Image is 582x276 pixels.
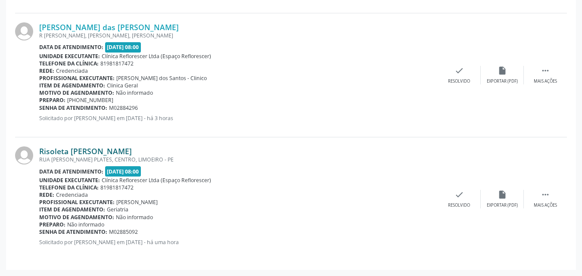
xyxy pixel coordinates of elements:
[39,156,438,163] div: RUA [PERSON_NAME] PLATES, CENTRO, LIMOEIRO - PE
[100,60,134,67] span: 81981817472
[39,146,132,156] a: Risoleta [PERSON_NAME]
[39,74,115,82] b: Profissional executante:
[39,96,65,104] b: Preparo:
[498,190,507,199] i: insert_drive_file
[39,32,438,39] div: R [PERSON_NAME], [PERSON_NAME], [PERSON_NAME]
[39,168,103,175] b: Data de atendimento:
[15,146,33,164] img: img
[541,190,550,199] i: 
[498,66,507,75] i: insert_drive_file
[541,66,550,75] i: 
[39,53,100,60] b: Unidade executante:
[39,82,105,89] b: Item de agendamento:
[39,67,54,74] b: Rede:
[534,202,557,208] div: Mais ações
[107,206,128,213] span: Geriatria
[39,60,99,67] b: Telefone da clínica:
[56,67,88,74] span: Credenciada
[39,198,115,206] b: Profissional executante:
[39,22,179,32] a: [PERSON_NAME] das [PERSON_NAME]
[116,198,158,206] span: [PERSON_NAME]
[39,221,65,228] b: Preparo:
[107,82,138,89] span: Clinica Geral
[102,53,211,60] span: Clínica Reflorescer Ltda (Espaço Reflorescer)
[454,190,464,199] i: check
[105,166,141,176] span: [DATE] 08:00
[39,214,114,221] b: Motivo de agendamento:
[487,78,518,84] div: Exportar (PDF)
[102,177,211,184] span: Clínica Reflorescer Ltda (Espaço Reflorescer)
[39,177,100,184] b: Unidade executante:
[39,89,114,96] b: Motivo de agendamento:
[39,206,105,213] b: Item de agendamento:
[39,191,54,198] b: Rede:
[109,228,138,236] span: M02885092
[39,239,438,246] p: Solicitado por [PERSON_NAME] em [DATE] - há uma hora
[534,78,557,84] div: Mais ações
[100,184,134,191] span: 81981817472
[39,115,438,122] p: Solicitado por [PERSON_NAME] em [DATE] - há 3 horas
[67,221,104,228] span: Não informado
[67,96,113,104] span: [PHONE_NUMBER]
[105,42,141,52] span: [DATE] 08:00
[39,184,99,191] b: Telefone da clínica:
[116,74,207,82] span: [PERSON_NAME] dos Santos - Clinico
[448,78,470,84] div: Resolvido
[116,214,153,221] span: Não informado
[39,104,107,112] b: Senha de atendimento:
[56,191,88,198] span: Credenciada
[116,89,153,96] span: Não informado
[39,228,107,236] b: Senha de atendimento:
[448,202,470,208] div: Resolvido
[15,22,33,40] img: img
[39,43,103,51] b: Data de atendimento:
[109,104,138,112] span: M02884296
[454,66,464,75] i: check
[487,202,518,208] div: Exportar (PDF)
